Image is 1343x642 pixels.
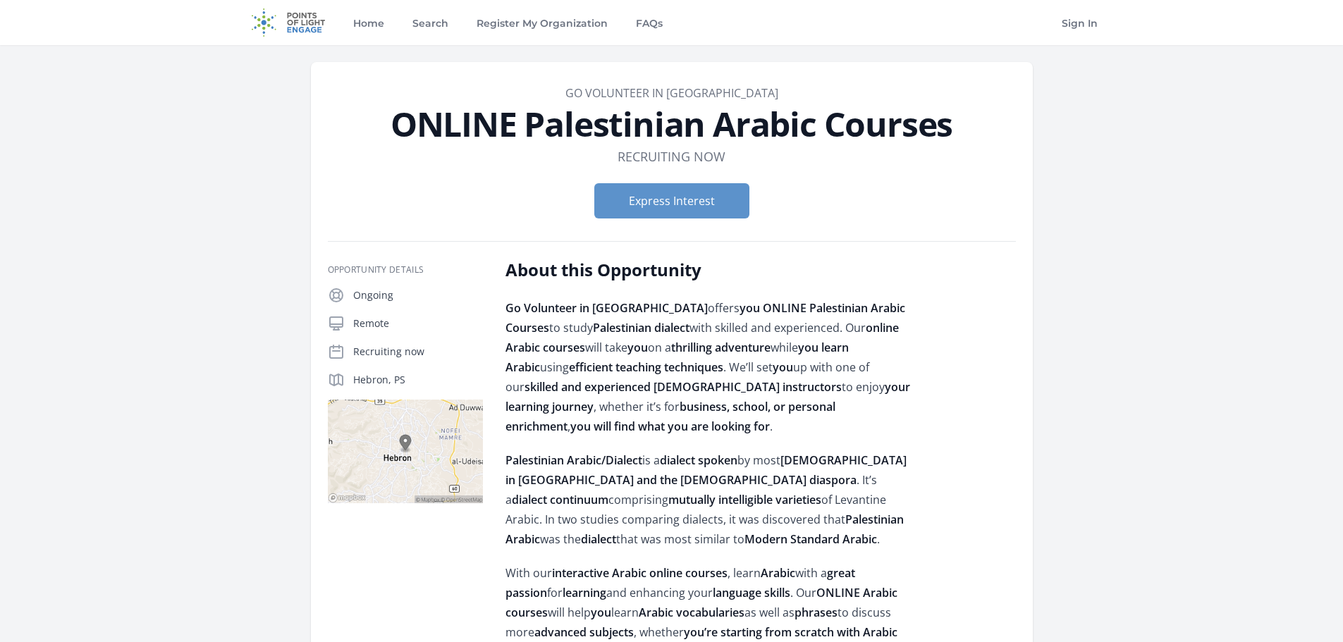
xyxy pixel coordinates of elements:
p: Remote [353,316,483,331]
h1: ONLINE Palestinian Arabic Courses [328,107,1016,141]
strong: dialect [581,531,616,547]
dd: Recruiting now [618,147,725,166]
a: Go Volunteer in [GEOGRAPHIC_DATA] [565,85,778,101]
p: Ongoing [353,288,483,302]
h2: About this Opportunity [505,259,918,281]
strong: Palestinian dialect [593,320,689,335]
strong: Go Volunteer in [GEOGRAPHIC_DATA] [505,300,708,316]
strong: Arabic vocabularies [639,605,744,620]
strong: Palestinian Arabic/Dialect [505,452,642,468]
strong: mutually intelligible varieties [668,492,821,507]
p: offers to study with skilled and experienced. Our will take on a while using . We’ll set up with ... [505,298,918,436]
strong: dialect continuum [512,492,608,507]
button: Express Interest [594,183,749,218]
strong: you [773,359,793,375]
strong: language skills [713,585,790,600]
strong: skilled and experienced [DEMOGRAPHIC_DATA] instructors [525,379,842,395]
strong: you [591,605,611,620]
strong: efficient teaching techniques [569,359,723,375]
img: Map [328,400,483,503]
h3: Opportunity Details [328,264,483,276]
strong: advanced subjects [534,624,634,640]
strong: learning [563,585,606,600]
strong: you [627,340,648,355]
strong: Modern Standard Arabic [744,531,877,547]
strong: dialect spoken [660,452,737,468]
p: Hebron, PS [353,373,483,387]
strong: phrases [795,605,838,620]
strong: thrilling adventure [671,340,771,355]
p: is a by most . It’s a comprising of Levantine Arabic. In two studies comparing dialects, it was d... [505,450,918,549]
strong: interactive Arabic online courses [552,565,728,581]
p: Recruiting now [353,345,483,359]
strong: you will find what you are looking for [570,419,770,434]
strong: Arabic [761,565,795,581]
